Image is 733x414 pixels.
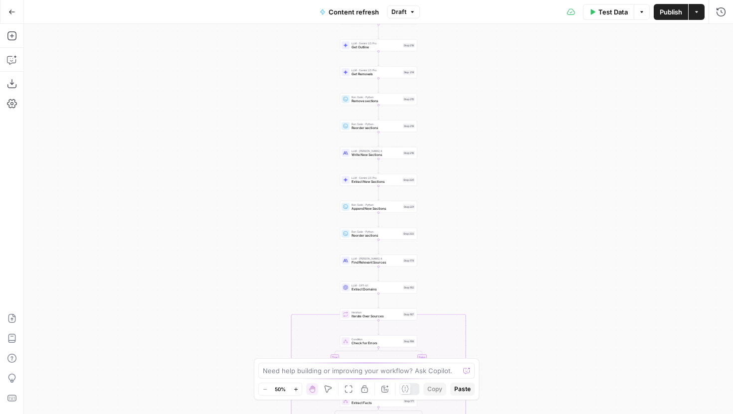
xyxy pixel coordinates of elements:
div: Step 219 [403,124,415,129]
div: LLM · Gemini 2.5 ProGet OutlineStep 218 [340,39,417,51]
span: Paste [454,385,471,394]
span: Iterate Over Sources [352,314,401,319]
div: ConditionExtract FactsStep 171 [340,395,417,407]
button: Paste [450,383,475,396]
span: Run Code · Python [352,95,401,99]
g: Edge from step_168 to step_170 [378,347,423,363]
button: Copy [423,383,446,396]
g: Edge from step_215 to step_219 [378,105,379,120]
div: Step 218 [403,43,415,48]
span: LLM · Gemini 2.5 Pro [352,176,400,180]
span: Append New Sections [352,206,401,211]
div: Step 215 [403,97,415,102]
div: IterationIterate Over SourcesStep 167 [340,308,417,320]
span: Test Data [598,7,628,17]
g: Edge from step_167 to step_168 [378,320,379,335]
div: Run Code · PythonReorder sectionsStep 222 [340,228,417,240]
span: Run Code · Python [352,203,401,207]
div: Run Code · PythonReorder sectionsStep 219 [340,120,417,132]
span: Get Outline [352,45,401,50]
span: Draft [391,7,406,16]
span: 50% [275,385,286,393]
span: Run Code · Python [352,122,401,126]
div: LLM · [PERSON_NAME] 4Write New SectionsStep 216 [340,147,417,159]
span: Extract Domains [352,287,401,292]
button: Content refresh [314,4,385,20]
div: Step 168 [403,339,415,344]
span: LLM · Gemini 2.5 Pro [352,68,401,72]
div: Step 162 [403,285,415,290]
div: Step 221 [403,205,415,209]
g: Edge from step_220 to step_221 [378,186,379,200]
div: Step 179 [403,259,415,263]
div: ConditionCheck for ErrorsStep 168 [340,335,417,347]
div: Step 171 [403,399,415,404]
g: Edge from step_222 to step_179 [378,240,379,254]
g: Edge from step_153 to step_218 [378,24,379,39]
div: Step 167 [403,312,415,317]
span: Remove sections [352,99,401,104]
div: Step 216 [403,151,415,155]
span: LLM · [PERSON_NAME] 4 [352,149,401,153]
span: Find Relevant Sources [352,260,401,265]
g: Edge from step_221 to step_222 [378,213,379,227]
span: LLM · Gemini 2.5 Pro [352,41,401,45]
span: Get Removals [352,72,401,77]
g: Edge from step_179 to step_162 [378,267,379,281]
span: LLM · [PERSON_NAME] 4 [352,257,401,261]
span: LLM · GPT-4.1 [352,283,401,287]
g: Edge from step_218 to step_214 [378,51,379,66]
span: Write New Sections [352,152,401,157]
span: Condition [352,337,401,341]
g: Edge from step_214 to step_215 [378,78,379,93]
span: Reorder sections [352,126,401,131]
div: Step 220 [402,178,415,182]
div: LLM · GPT-4.1Extract DomainsStep 162 [340,281,417,293]
button: Publish [654,4,688,20]
span: Extract Facts [352,401,401,406]
span: Content refresh [329,7,379,17]
g: Edge from step_168 to step_169 [334,347,378,363]
span: Check for Errors [352,341,401,346]
span: Copy [427,385,442,394]
div: LLM · Gemini 2.5 ProExtract New SectionsStep 220 [340,174,417,186]
div: Step 214 [403,70,415,75]
span: Iteration [352,310,401,314]
div: LLM · Gemini 2.5 ProGet RemovalsStep 214 [340,66,417,78]
g: Edge from step_162 to step_167 [378,293,379,308]
button: Draft [387,5,420,18]
div: Step 222 [402,232,415,236]
span: Extract New Sections [352,179,400,184]
div: Run Code · PythonAppend New SectionsStep 221 [340,201,417,213]
span: Publish [660,7,682,17]
span: Run Code · Python [352,230,400,234]
g: Edge from step_216 to step_220 [378,159,379,173]
button: Test Data [583,4,634,20]
span: Reorder sections [352,233,400,238]
div: LLM · [PERSON_NAME] 4Find Relevant SourcesStep 179 [340,255,417,267]
div: Run Code · PythonRemove sectionsStep 215 [340,93,417,105]
g: Edge from step_219 to step_216 [378,132,379,146]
